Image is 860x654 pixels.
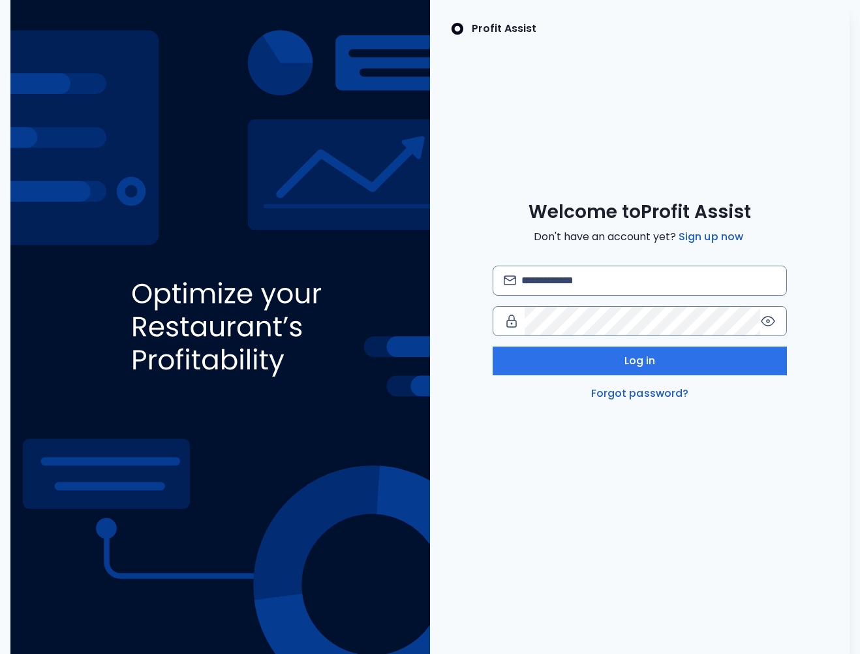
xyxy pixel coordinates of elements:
img: SpotOn Logo [451,21,464,37]
img: email [504,275,516,285]
button: Log in [493,347,786,375]
a: Forgot password? [589,386,692,401]
a: Sign up now [676,229,746,245]
span: Don't have an account yet? [534,229,746,245]
span: Log in [624,353,656,369]
p: Profit Assist [472,21,536,37]
span: Welcome to Profit Assist [529,200,751,224]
